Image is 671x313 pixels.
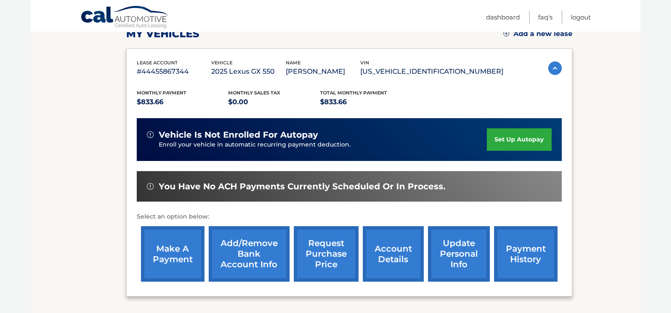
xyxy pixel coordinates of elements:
[503,30,572,38] a: Add a new lease
[159,181,445,192] span: You have no ACH payments currently scheduled or in process.
[159,140,487,150] p: Enroll your vehicle in automatic recurring payment deduction.
[137,66,211,78] p: #44455867344
[486,10,520,24] a: Dashboard
[360,60,369,66] span: vin
[538,10,552,24] a: FAQ's
[294,226,359,282] a: request purchase price
[147,131,154,138] img: alert-white.svg
[137,60,178,66] span: lease account
[209,226,290,282] a: Add/Remove bank account info
[228,90,280,96] span: Monthly sales Tax
[137,90,186,96] span: Monthly Payment
[494,226,558,282] a: payment history
[571,10,591,24] a: Logout
[548,61,562,75] img: accordion-active.svg
[211,60,232,66] span: vehicle
[137,212,562,222] p: Select an option below:
[126,28,199,40] h2: my vehicles
[320,90,387,96] span: Total Monthly Payment
[487,128,551,151] a: set up autopay
[360,66,503,78] p: [US_VEHICLE_IDENTIFICATION_NUMBER]
[159,130,318,140] span: vehicle is not enrolled for autopay
[141,226,204,282] a: make a payment
[137,96,229,108] p: $833.66
[211,66,286,78] p: 2025 Lexus GX 550
[503,30,509,36] img: add.svg
[286,66,360,78] p: [PERSON_NAME]
[147,183,154,190] img: alert-white.svg
[320,96,412,108] p: $833.66
[428,226,490,282] a: update personal info
[228,96,320,108] p: $0.00
[286,60,301,66] span: name
[80,6,169,30] a: Cal Automotive
[363,226,424,282] a: account details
